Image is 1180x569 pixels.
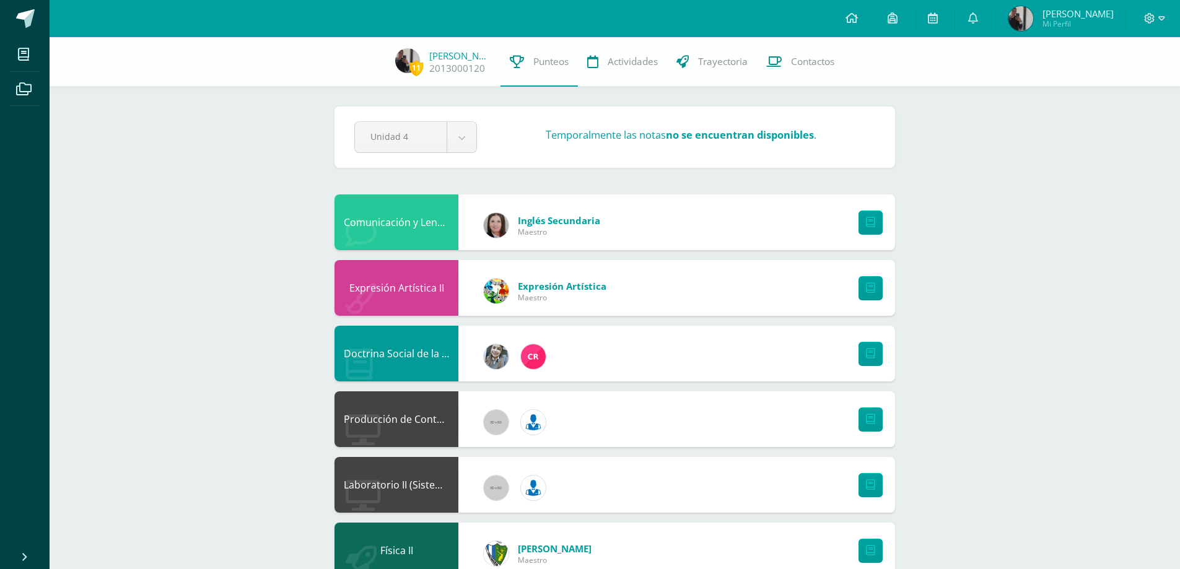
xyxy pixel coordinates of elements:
[1008,6,1033,31] img: 13c39eb200a8c2912842fe2b43cc3cb6.png
[578,37,667,87] a: Actividades
[757,37,844,87] a: Contactos
[518,555,592,565] span: Maestro
[484,541,509,566] img: d7d6d148f6dec277cbaab50fee73caa7.png
[429,50,491,62] a: [PERSON_NAME]
[533,55,569,68] span: Punteos
[1042,7,1114,20] span: [PERSON_NAME]
[370,122,431,151] span: Unidad 4
[1042,19,1114,29] span: Mi Perfil
[395,48,420,73] img: 13c39eb200a8c2912842fe2b43cc3cb6.png
[484,410,509,435] img: 60x60
[334,326,458,381] div: Doctrina Social de la Iglesia
[334,457,458,513] div: Laboratorio II (Sistema Operativo Macintoch)
[518,227,600,237] span: Maestro
[484,476,509,500] img: 60x60
[518,280,606,292] span: Expresión Artística
[334,194,458,250] div: Comunicación y Lenguaje L3 Inglés
[518,292,606,303] span: Maestro
[667,37,757,87] a: Trayectoria
[429,62,485,75] a: 2013000120
[500,37,578,87] a: Punteos
[484,213,509,238] img: 8af0450cf43d44e38c4a1497329761f3.png
[608,55,658,68] span: Actividades
[484,344,509,369] img: cba4c69ace659ae4cf02a5761d9a2473.png
[666,128,814,142] strong: no se encuentran disponibles
[334,260,458,316] div: Expresión Artística II
[521,410,546,435] img: 6ed6846fa57649245178fca9fc9a58dd.png
[521,344,546,369] img: 866c3f3dc5f3efb798120d7ad13644d9.png
[484,279,509,303] img: 159e24a6ecedfdf8f489544946a573f0.png
[521,476,546,500] img: 6ed6846fa57649245178fca9fc9a58dd.png
[409,60,423,76] span: 11
[791,55,834,68] span: Contactos
[698,55,748,68] span: Trayectoria
[334,391,458,447] div: Producción de Contenidos Digitales
[518,542,592,555] span: [PERSON_NAME]
[355,122,476,152] a: Unidad 4
[546,128,816,142] h3: Temporalmente las notas .
[518,214,600,227] span: Inglés Secundaria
